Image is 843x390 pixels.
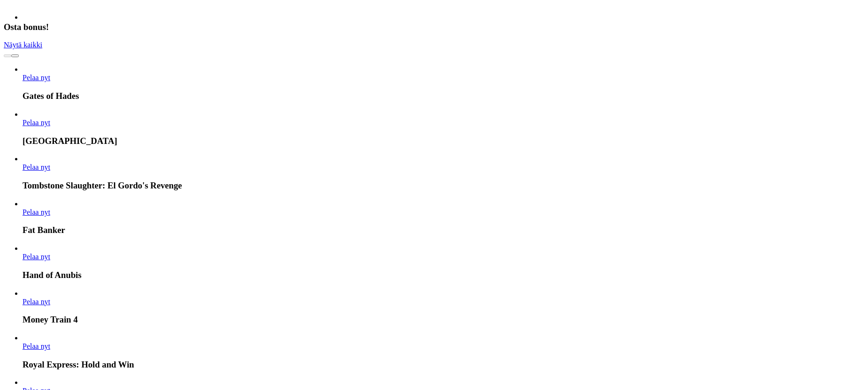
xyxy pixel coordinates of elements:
[23,110,839,146] article: Rip City
[23,65,839,101] article: Gates of Hades
[23,253,50,261] span: Pelaa nyt
[23,74,50,82] a: Gates of Hades
[23,315,839,325] h3: Money Train 4
[23,74,50,82] span: Pelaa nyt
[23,334,839,370] article: Royal Express: Hold and Win
[23,289,839,325] article: Money Train 4
[23,119,50,127] span: Pelaa nyt
[23,244,839,280] article: Hand of Anubis
[23,208,50,216] span: Pelaa nyt
[23,225,839,235] h3: Fat Banker
[23,136,839,146] h3: [GEOGRAPHIC_DATA]
[23,208,50,216] a: Fat Banker
[23,180,839,191] h3: Tombstone Slaughter: El Gordo's Revenge
[4,54,11,57] button: prev slide
[4,41,42,49] a: Näytä kaikki
[4,22,839,32] h3: Osta bonus!
[23,298,50,306] span: Pelaa nyt
[23,200,839,236] article: Fat Banker
[23,91,839,101] h3: Gates of Hades
[23,253,50,261] a: Hand of Anubis
[23,119,50,127] a: Rip City
[23,270,839,280] h3: Hand of Anubis
[23,342,50,350] a: Royal Express: Hold and Win
[23,360,839,370] h3: Royal Express: Hold and Win
[23,298,50,306] a: Money Train 4
[23,163,50,171] span: Pelaa nyt
[23,155,839,191] article: Tombstone Slaughter: El Gordo's Revenge
[23,163,50,171] a: Tombstone Slaughter: El Gordo's Revenge
[11,54,19,57] button: next slide
[23,342,50,350] span: Pelaa nyt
